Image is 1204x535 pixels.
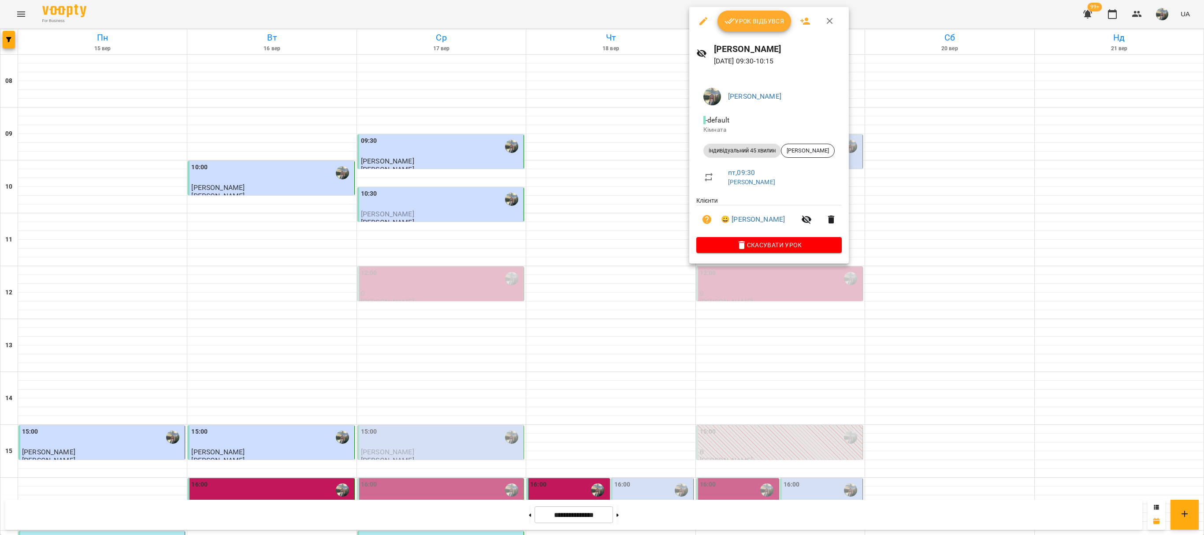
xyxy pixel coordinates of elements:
span: індивідуальний 45 хвилин [703,147,781,155]
ul: Клієнти [696,196,842,237]
button: Візит ще не сплачено. Додати оплату? [696,209,717,230]
p: [DATE] 09:30 - 10:15 [714,56,842,67]
a: [PERSON_NAME] [728,178,775,186]
button: Скасувати Урок [696,237,842,253]
img: 3ee4fd3f6459422412234092ea5b7c8e.jpg [703,88,721,105]
h6: [PERSON_NAME] [714,42,842,56]
p: Кімната [703,126,835,134]
span: Урок відбувся [725,16,784,26]
span: Скасувати Урок [703,240,835,250]
div: [PERSON_NAME] [781,144,835,158]
span: - default [703,116,731,124]
a: [PERSON_NAME] [728,92,781,100]
a: пт , 09:30 [728,168,755,177]
span: [PERSON_NAME] [781,147,834,155]
a: 😀 [PERSON_NAME] [721,214,785,225]
button: Урок відбувся [717,11,792,32]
